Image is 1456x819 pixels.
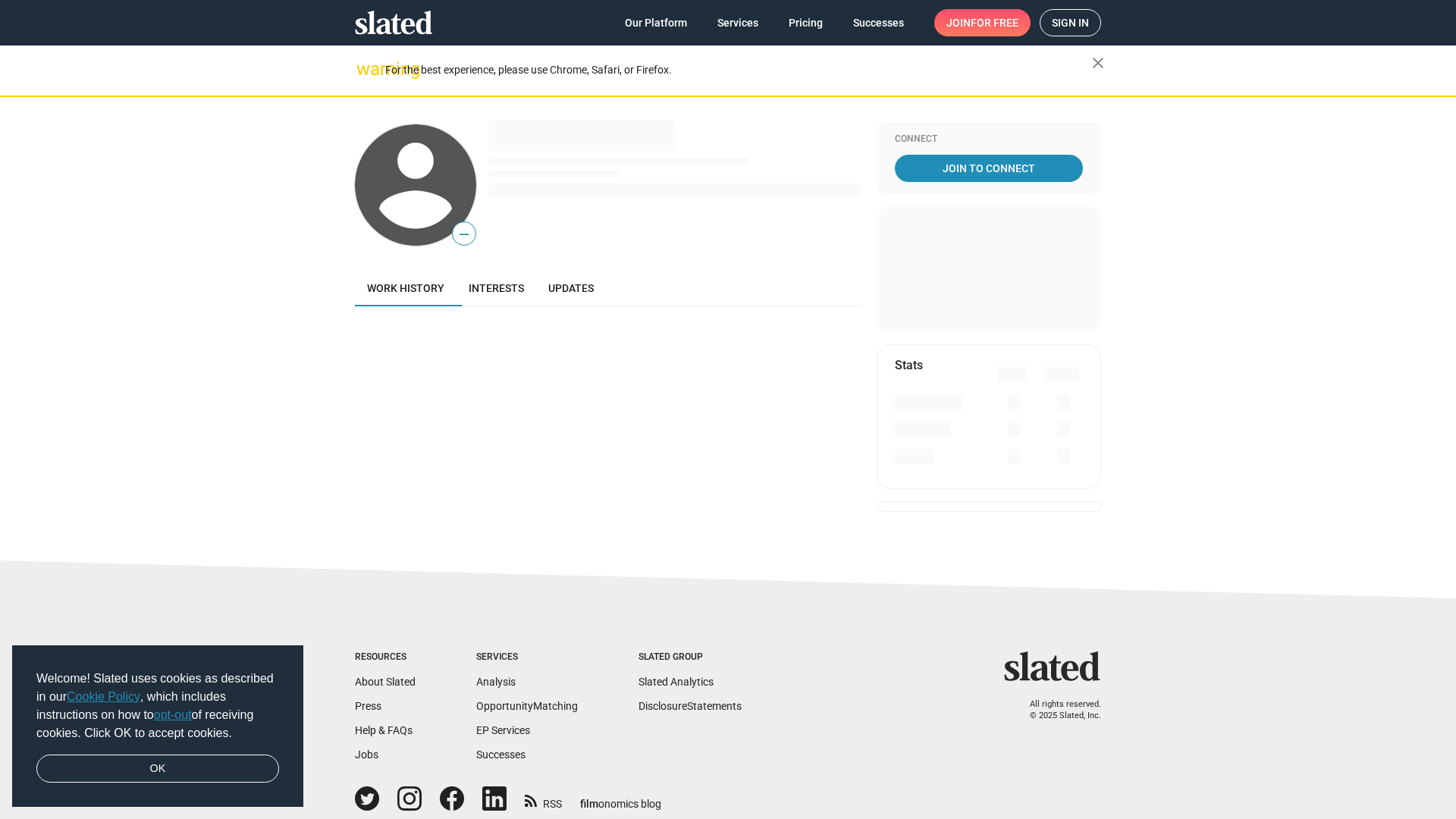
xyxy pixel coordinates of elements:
[1014,699,1101,721] p: All rights reserved. © 2025 Slated, Inc.
[895,133,1083,146] div: Connect
[476,748,526,761] a: Successes
[154,708,192,721] a: opt-out
[525,788,562,811] a: RSS
[355,724,413,736] a: Help & FAQs
[895,155,1083,182] a: Join To Connect
[12,645,303,808] div: cookieconsent
[789,9,823,36] span: Pricing
[453,224,475,244] span: —
[777,9,835,36] a: Pricing
[355,748,378,761] a: Jobs
[476,700,578,712] a: OpportunityMatching
[355,676,416,688] a: About Slated
[536,270,606,306] a: Updates
[548,282,594,294] span: Updates
[367,282,444,294] span: Work history
[946,9,1018,36] span: Join
[67,690,140,703] a: Cookie Policy
[355,700,381,712] a: Press
[639,676,714,688] a: Slated Analytics
[613,9,699,36] a: Our Platform
[36,670,279,742] span: Welcome! Slated uses cookies as described in our , which includes instructions on how to of recei...
[355,651,416,664] div: Resources
[476,724,530,736] a: EP Services
[934,9,1031,36] a: Joinfor free
[476,676,516,688] a: Analysis
[457,270,536,306] a: Interests
[36,755,279,783] a: dismiss cookie message
[476,651,578,664] div: Services
[853,9,904,36] span: Successes
[580,798,598,810] span: film
[971,9,1018,36] span: for free
[898,155,1080,182] span: Join To Connect
[1089,54,1107,72] mat-icon: close
[1052,10,1089,36] span: Sign in
[356,60,375,78] mat-icon: warning
[1040,9,1101,36] a: Sign in
[469,282,524,294] span: Interests
[625,9,687,36] span: Our Platform
[705,9,770,36] a: Services
[355,270,457,306] a: Work history
[895,357,923,373] mat-card-title: Stats
[841,9,916,36] a: Successes
[639,651,742,664] div: Slated Group
[717,9,758,36] span: Services
[385,60,1092,80] div: For the best experience, please use Chrome, Safari, or Firefox.
[639,700,742,712] a: DisclosureStatements
[580,785,661,811] a: filmonomics blog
